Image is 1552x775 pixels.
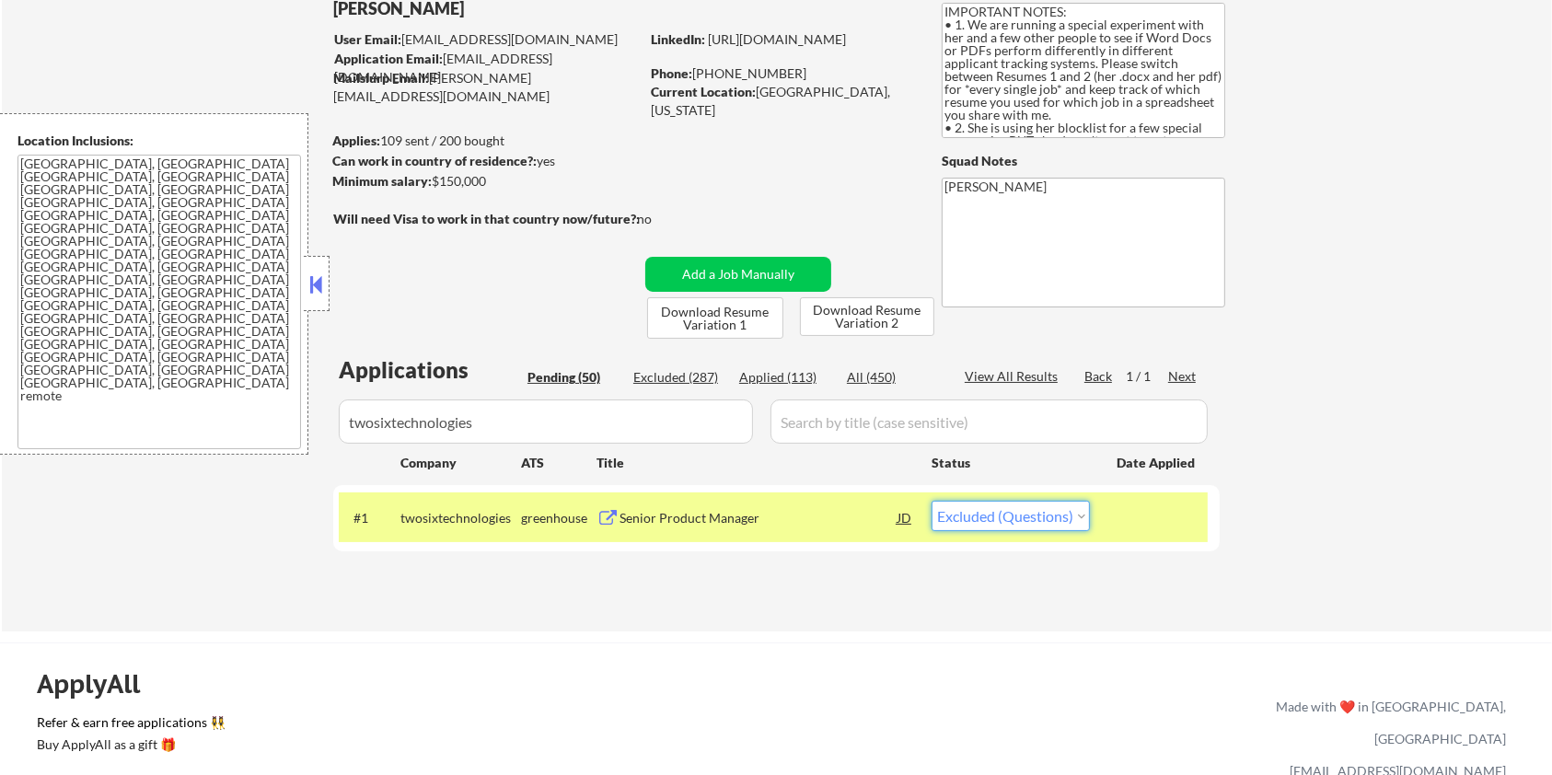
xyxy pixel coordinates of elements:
div: ApplyAll [37,668,161,700]
strong: LinkedIn: [651,31,705,47]
div: $150,000 [332,172,639,191]
a: [URL][DOMAIN_NAME] [708,31,846,47]
div: [PERSON_NAME][EMAIL_ADDRESS][DOMAIN_NAME] [333,69,639,105]
div: Pending (50) [527,368,620,387]
button: Download Resume Variation 2 [800,297,934,336]
div: Senior Product Manager [620,509,898,527]
div: Back [1084,367,1114,386]
div: Status [932,445,1090,479]
strong: Current Location: [651,84,756,99]
div: [PHONE_NUMBER] [651,64,911,83]
a: Refer & earn free applications 👯‍♀️ [37,716,891,735]
input: Search by company (case sensitive) [339,399,753,444]
div: Title [596,454,914,472]
strong: Mailslurp Email: [333,70,429,86]
div: Location Inclusions: [17,132,301,150]
div: Buy ApplyAll as a gift 🎁 [37,738,221,751]
div: [EMAIL_ADDRESS][DOMAIN_NAME] [334,30,639,49]
div: yes [332,152,633,170]
div: JD [896,501,914,534]
div: Applications [339,359,521,381]
strong: Application Email: [334,51,443,66]
div: Company [400,454,521,472]
div: #1 [353,509,386,527]
button: Add a Job Manually [645,257,831,292]
strong: Minimum salary: [332,173,432,189]
strong: Applies: [332,133,380,148]
div: View All Results [965,367,1063,386]
div: All (450) [847,368,939,387]
div: Made with ❤️ in [GEOGRAPHIC_DATA], [GEOGRAPHIC_DATA] [1268,690,1506,755]
div: no [637,210,689,228]
strong: Will need Visa to work in that country now/future?: [333,211,640,226]
div: Applied (113) [739,368,831,387]
div: twosixtechnologies [400,509,521,527]
button: Download Resume Variation 1 [647,297,783,339]
a: Buy ApplyAll as a gift 🎁 [37,735,221,758]
div: Excluded (287) [633,368,725,387]
div: [EMAIL_ADDRESS][DOMAIN_NAME] [334,50,639,86]
div: Squad Notes [942,152,1225,170]
div: Date Applied [1117,454,1198,472]
strong: Can work in country of residence?: [332,153,537,168]
div: 109 sent / 200 bought [332,132,639,150]
div: 1 / 1 [1126,367,1168,386]
strong: User Email: [334,31,401,47]
div: greenhouse [521,509,596,527]
div: Next [1168,367,1198,386]
input: Search by title (case sensitive) [770,399,1208,444]
strong: Phone: [651,65,692,81]
div: [GEOGRAPHIC_DATA], [US_STATE] [651,83,911,119]
div: ATS [521,454,596,472]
